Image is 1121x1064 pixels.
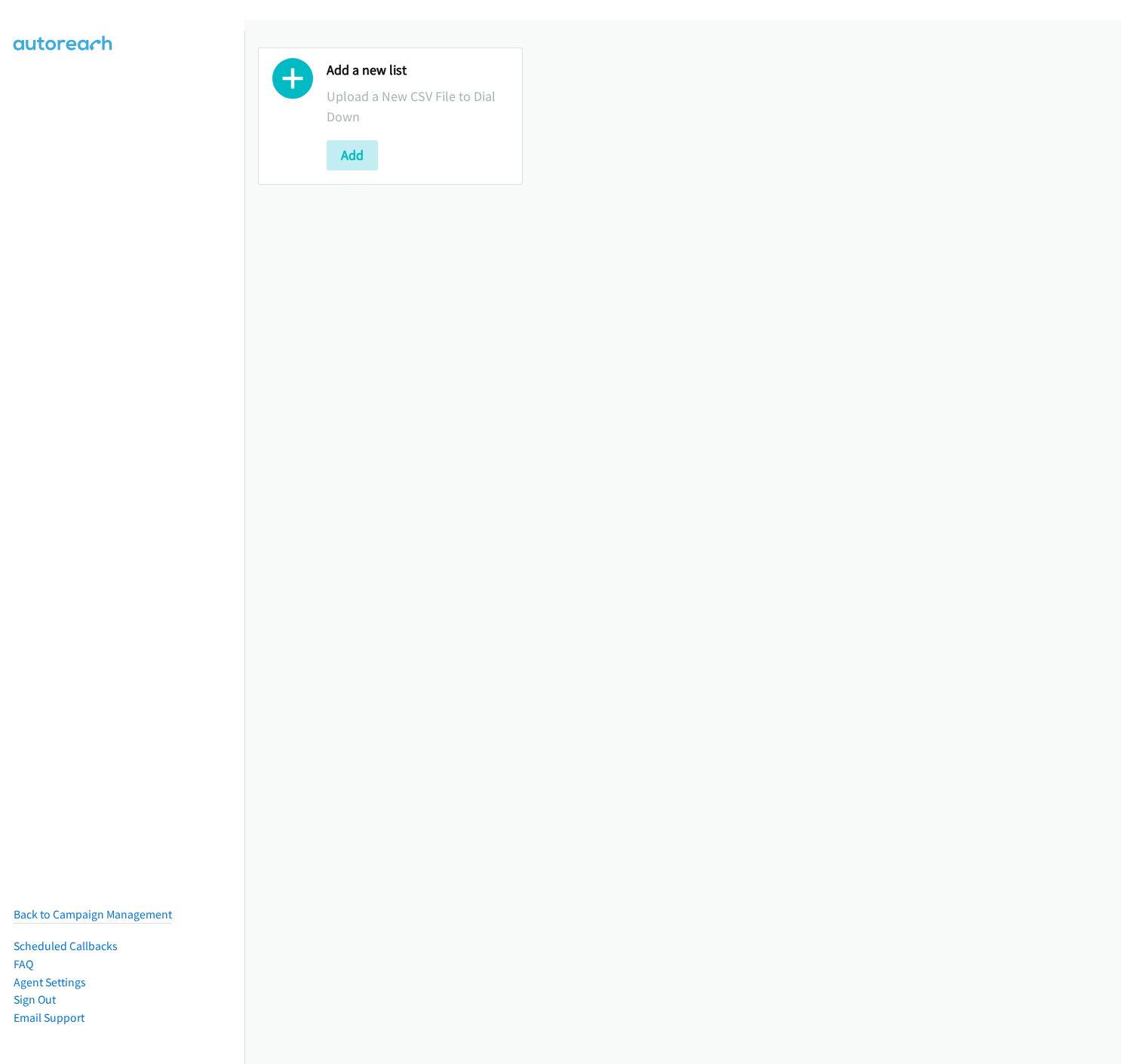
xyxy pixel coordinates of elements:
a: Back to Campaign Management [14,907,172,921]
a: Email Support [14,1010,84,1025]
p: Upload a New CSV File to Dial Down [327,86,508,127]
a: Scheduled Callbacks [14,939,118,953]
a: FAQ [14,957,33,971]
a: Sign Out [14,992,56,1007]
a: Agent Settings [14,975,86,989]
h2: Add a new list [327,62,508,79]
button: Add [327,140,378,170]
